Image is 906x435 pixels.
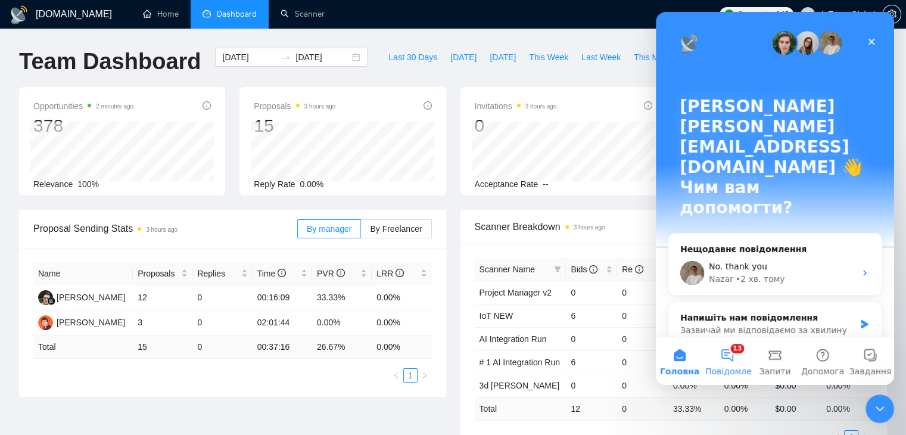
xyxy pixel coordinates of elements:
[10,5,29,24] img: logo
[253,310,312,335] td: 02:01:44
[865,394,894,423] iframe: Intercom live chat
[724,10,734,19] img: upwork-logo.png
[203,10,211,18] span: dashboard
[574,224,605,231] time: 3 hours ago
[480,311,513,321] a: IoT NEW
[617,397,668,420] td: 0
[543,179,548,189] span: --
[133,285,192,310] td: 12
[138,267,179,280] span: Proposals
[776,8,789,21] span: 149
[418,368,432,383] button: right
[475,179,538,189] span: Acceptance Rate
[483,48,522,67] button: [DATE]
[307,224,351,234] span: By manager
[203,101,211,110] span: info-circle
[403,368,418,383] li: 1
[295,51,350,64] input: End date
[581,51,621,64] span: Last Week
[197,267,238,280] span: Replies
[644,101,652,110] span: info-circle
[737,8,773,21] span: Connects:
[617,350,668,374] td: 0
[821,374,873,397] td: 0.00%
[33,114,133,137] div: 378
[529,51,568,64] span: This Week
[370,224,422,234] span: By Freelancer
[804,10,812,18] span: user
[566,397,617,420] td: 12
[617,374,668,397] td: 0
[312,310,372,335] td: 0.00%
[418,368,432,383] li: Next Page
[389,368,403,383] button: left
[882,5,901,24] button: setting
[720,397,771,420] td: 0.00 %
[254,99,335,113] span: Proposals
[575,48,627,67] button: Last Week
[57,316,125,329] div: [PERSON_NAME]
[281,9,325,19] a: searchScanner
[475,219,873,234] span: Scanner Breakdown
[222,51,276,64] input: Start date
[393,372,400,379] span: left
[566,350,617,374] td: 6
[396,269,404,277] span: info-circle
[192,262,252,285] th: Replies
[525,103,557,110] time: 3 hours ago
[254,179,295,189] span: Reply Rate
[281,52,291,62] span: to
[300,179,324,189] span: 0.00%
[19,48,201,76] h1: Team Dashboard
[372,285,431,310] td: 0.00%
[475,114,557,137] div: 0
[622,265,643,274] span: Re
[480,265,535,274] span: Scanner Name
[444,48,483,67] button: [DATE]
[480,334,547,344] a: AI Integration Run
[253,285,312,310] td: 00:16:09
[281,52,291,62] span: swap-right
[192,335,252,359] td: 0
[372,335,431,359] td: 0.00 %
[821,397,873,420] td: 0.00 %
[192,310,252,335] td: 0
[571,265,597,274] span: Bids
[480,358,560,367] a: # 1 AI Integration Run
[96,103,133,110] time: 2 minutes ago
[33,221,297,236] span: Proposal Sending Stats
[635,265,643,274] span: info-circle
[589,265,597,274] span: info-circle
[388,51,437,64] span: Last 30 Days
[634,51,675,64] span: This Month
[770,397,821,420] td: $ 0.00
[312,285,372,310] td: 33.33%
[254,114,335,137] div: 15
[883,10,901,19] span: setting
[38,317,125,327] a: OK[PERSON_NAME]
[376,269,404,278] span: LRR
[424,101,432,110] span: info-circle
[312,335,372,359] td: 26.67 %
[882,10,901,19] a: setting
[617,281,668,304] td: 0
[317,269,345,278] span: PVR
[566,281,617,304] td: 0
[668,397,720,420] td: 33.33 %
[522,48,575,67] button: This Week
[389,368,403,383] li: Previous Page
[192,285,252,310] td: 0
[33,262,133,285] th: Name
